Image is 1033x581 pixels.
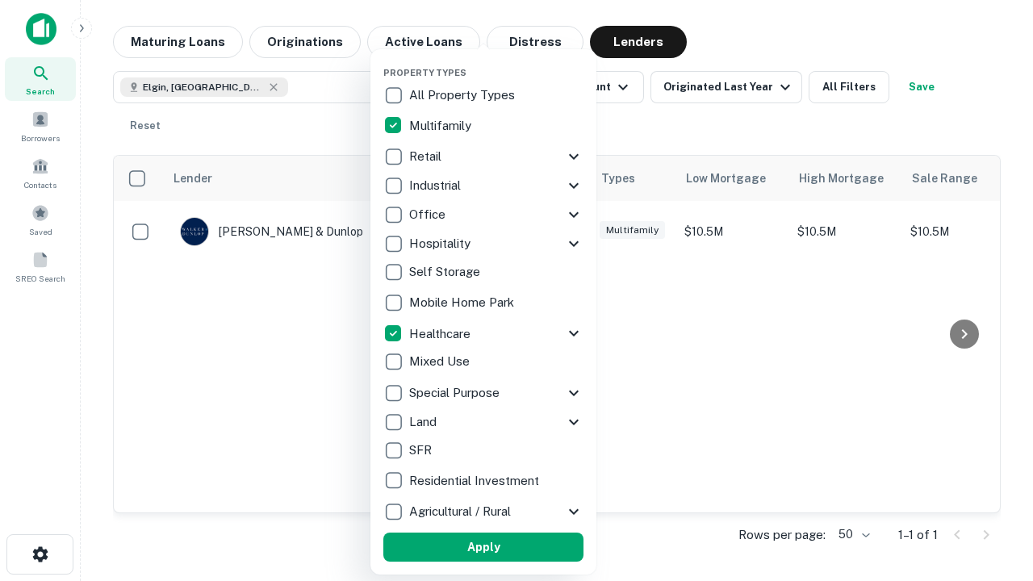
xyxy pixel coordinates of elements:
[409,176,464,195] p: Industrial
[383,68,466,77] span: Property Types
[409,86,518,105] p: All Property Types
[409,116,475,136] p: Multifamily
[409,234,474,253] p: Hospitality
[409,324,474,344] p: Healthcare
[383,319,583,348] div: Healthcare
[383,533,583,562] button: Apply
[952,452,1033,529] iframe: Chat Widget
[383,171,583,200] div: Industrial
[409,412,440,432] p: Land
[409,471,542,491] p: Residential Investment
[383,142,583,171] div: Retail
[409,352,473,371] p: Mixed Use
[409,205,449,224] p: Office
[383,497,583,526] div: Agricultural / Rural
[383,229,583,258] div: Hospitality
[409,293,517,312] p: Mobile Home Park
[383,408,583,437] div: Land
[409,262,483,282] p: Self Storage
[409,147,445,166] p: Retail
[383,378,583,408] div: Special Purpose
[409,441,435,460] p: SFR
[409,502,514,521] p: Agricultural / Rural
[409,383,503,403] p: Special Purpose
[383,200,583,229] div: Office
